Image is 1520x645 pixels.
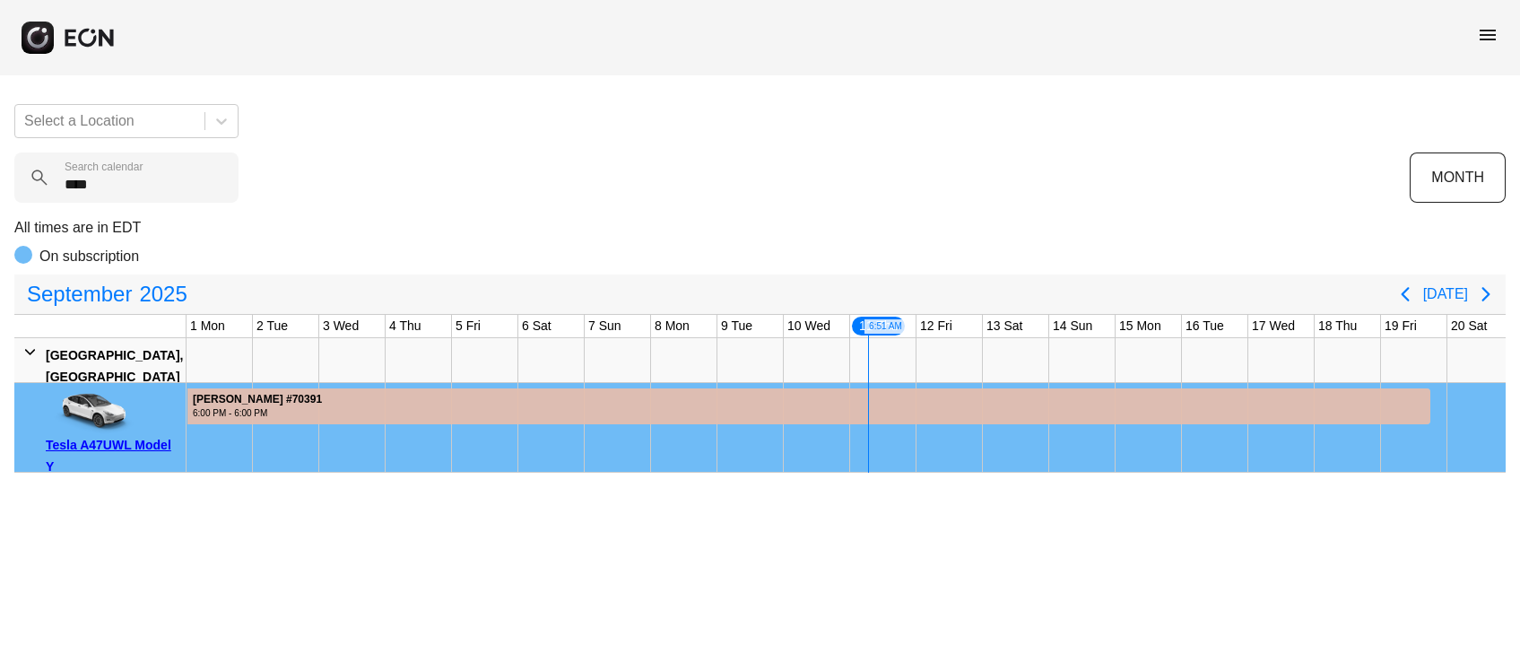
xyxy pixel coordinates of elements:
div: [GEOGRAPHIC_DATA], [GEOGRAPHIC_DATA] [46,344,183,388]
div: 14 Sun [1049,315,1096,337]
div: 1 Mon [187,315,229,337]
div: 12 Fri [916,315,956,337]
div: 9 Tue [717,315,756,337]
div: 16 Tue [1182,315,1228,337]
div: 5 Fri [452,315,484,337]
div: 20 Sat [1447,315,1490,337]
button: September2025 [16,276,198,312]
div: 19 Fri [1381,315,1420,337]
div: [PERSON_NAME] #70391 [193,393,322,406]
div: 2 Tue [253,315,291,337]
button: [DATE] [1423,278,1468,310]
div: 6:00 PM - 6:00 PM [193,406,322,420]
p: All times are in EDT [14,217,1506,239]
div: 10 Wed [784,315,834,337]
div: 11 Thu [850,315,907,337]
button: Previous page [1387,276,1423,312]
button: MONTH [1410,153,1506,203]
p: On subscription [39,246,139,267]
span: 2025 [135,276,190,312]
div: Tesla A47UWL Model Y [46,434,179,477]
div: 8 Mon [651,315,693,337]
div: 6 Sat [518,315,555,337]
img: car [46,389,135,434]
div: 18 Thu [1315,315,1360,337]
div: 13 Sat [983,315,1026,337]
div: 17 Wed [1248,315,1299,337]
div: 15 Mon [1116,315,1165,337]
label: Search calendar [65,160,143,174]
div: 4 Thu [386,315,425,337]
div: 7 Sun [585,315,625,337]
button: Next page [1468,276,1504,312]
span: September [23,276,135,312]
div: 3 Wed [319,315,362,337]
div: Rented for 30 days by Jordan Smith Current status is late [187,383,1431,424]
span: menu [1477,24,1498,46]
